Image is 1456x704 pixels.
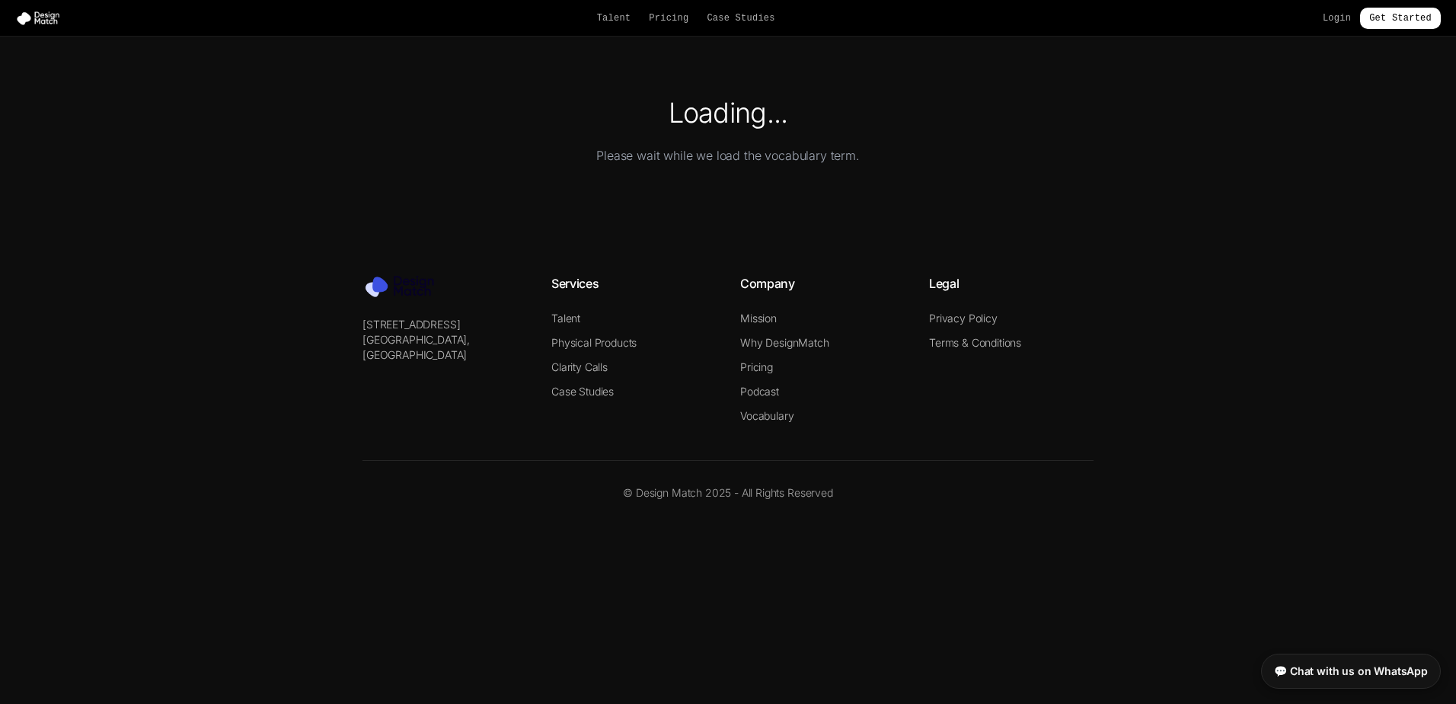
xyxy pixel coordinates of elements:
[15,11,67,26] img: Design Match
[740,409,793,422] a: Vocabulary
[362,317,527,332] p: [STREET_ADDRESS]
[551,360,608,373] a: Clarity Calls
[1323,12,1351,24] a: Login
[551,385,614,398] a: Case Studies
[740,385,779,398] a: Podcast
[740,336,829,349] a: Why DesignMatch
[929,312,998,325] a: Privacy Policy
[362,274,446,299] img: Design Match
[551,336,637,349] a: Physical Products
[740,312,777,325] a: Mission
[362,485,1094,501] p: © Design Match 2025 - All Rights Reserved
[707,12,774,24] a: Case Studies
[649,12,688,24] a: Pricing
[362,332,527,363] p: [GEOGRAPHIC_DATA], [GEOGRAPHIC_DATA]
[213,98,1243,128] h1: Loading...
[213,146,1243,165] p: Please wait while we load the vocabulary term.
[597,12,631,24] a: Talent
[740,360,773,373] a: Pricing
[551,274,716,293] h4: Services
[929,274,1094,293] h4: Legal
[929,336,1021,349] a: Terms & Conditions
[1360,8,1441,29] a: Get Started
[551,312,580,325] a: Talent
[1261,654,1441,689] a: 💬 Chat with us on WhatsApp
[740,274,905,293] h4: Company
